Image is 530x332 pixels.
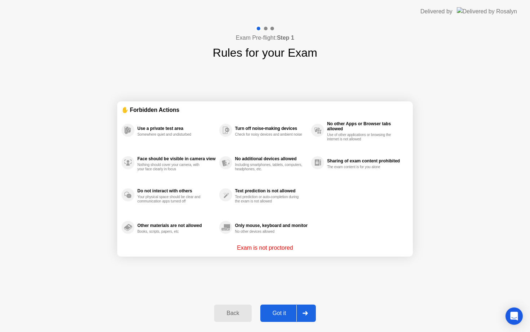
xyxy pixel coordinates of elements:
[260,305,316,322] button: Got it
[327,165,395,169] div: The exam content is for you alone
[327,121,405,131] div: No other Apps or Browser tabs allowed
[236,34,294,42] h4: Exam Pre-flight:
[137,163,206,171] div: Nothing should cover your camera, with your face clearly in focus
[235,230,303,234] div: No other devices allowed
[235,188,308,193] div: Text prediction is not allowed
[122,106,408,114] div: ✋ Forbidden Actions
[327,133,395,141] div: Use of other applications or browsing the internet is not allowed
[137,188,216,193] div: Do not interact with others
[213,44,317,61] h1: Rules for your Exam
[137,126,216,131] div: Use a private test area
[214,305,251,322] button: Back
[420,7,452,16] div: Delivered by
[137,156,216,161] div: Face should be visible in camera view
[137,132,206,137] div: Somewhere quiet and undisturbed
[137,230,206,234] div: Books, scripts, papers, etc
[237,244,293,252] p: Exam is not proctored
[137,195,206,204] div: Your physical space should be clear and communication apps turned off
[235,132,303,137] div: Check for noisy devices and ambient noise
[235,156,308,161] div: No additional devices allowed
[216,310,249,316] div: Back
[277,35,294,41] b: Step 1
[505,307,523,325] div: Open Intercom Messenger
[235,223,308,228] div: Only mouse, keyboard and monitor
[235,195,303,204] div: Text prediction or auto-completion during the exam is not allowed
[235,126,308,131] div: Turn off noise-making devices
[457,7,517,16] img: Delivered by Rosalyn
[235,163,303,171] div: Including smartphones, tablets, computers, headphones, etc.
[262,310,296,316] div: Got it
[137,223,216,228] div: Other materials are not allowed
[327,158,405,163] div: Sharing of exam content prohibited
